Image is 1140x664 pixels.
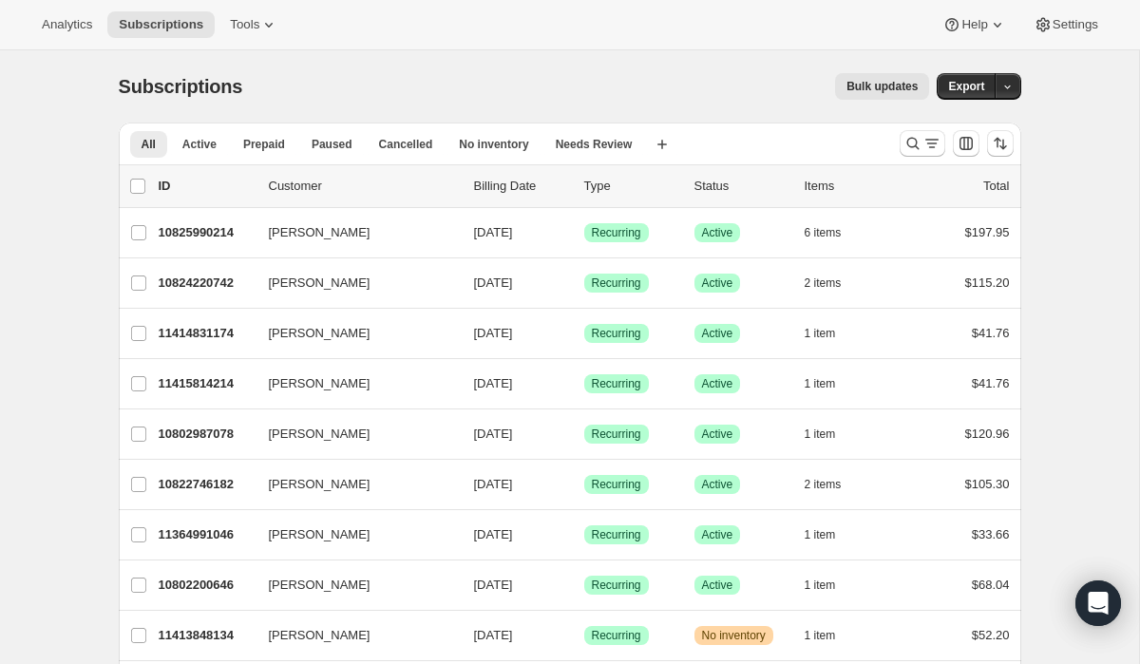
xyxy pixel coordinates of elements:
[474,628,513,642] span: [DATE]
[269,374,370,393] span: [PERSON_NAME]
[474,376,513,390] span: [DATE]
[592,477,641,492] span: Recurring
[592,326,641,341] span: Recurring
[257,218,447,248] button: [PERSON_NAME]
[592,578,641,593] span: Recurring
[953,130,979,157] button: Customize table column order and visibility
[965,275,1010,290] span: $115.20
[694,177,789,196] p: Status
[159,324,254,343] p: 11414831174
[972,376,1010,390] span: $41.76
[592,376,641,391] span: Recurring
[805,477,842,492] span: 2 items
[805,225,842,240] span: 6 items
[702,527,733,542] span: Active
[257,419,447,449] button: [PERSON_NAME]
[592,275,641,291] span: Recurring
[702,376,733,391] span: Active
[257,620,447,651] button: [PERSON_NAME]
[972,527,1010,541] span: $33.66
[805,622,857,649] button: 1 item
[584,177,679,196] div: Type
[257,570,447,600] button: [PERSON_NAME]
[159,274,254,293] p: 10824220742
[702,427,733,442] span: Active
[805,275,842,291] span: 2 items
[972,628,1010,642] span: $52.20
[937,73,996,100] button: Export
[159,219,1010,246] div: 10825990214[PERSON_NAME][DATE]SuccessRecurringSuccessActive6 items$197.95
[702,326,733,341] span: Active
[159,525,254,544] p: 11364991046
[805,376,836,391] span: 1 item
[647,131,677,158] button: Create new view
[269,475,370,494] span: [PERSON_NAME]
[42,17,92,32] span: Analytics
[159,471,1010,498] div: 10822746182[PERSON_NAME][DATE]SuccessRecurringSuccessActive2 items$105.30
[805,471,863,498] button: 2 items
[556,137,633,152] span: Needs Review
[900,130,945,157] button: Search and filter results
[218,11,290,38] button: Tools
[1075,580,1121,626] div: Open Intercom Messenger
[702,628,766,643] span: No inventory
[257,469,447,500] button: [PERSON_NAME]
[159,270,1010,296] div: 10824220742[PERSON_NAME][DATE]SuccessRecurringSuccessActive2 items$115.20
[805,421,857,447] button: 1 item
[312,137,352,152] span: Paused
[269,525,370,544] span: [PERSON_NAME]
[972,578,1010,592] span: $68.04
[159,370,1010,397] div: 11415814214[PERSON_NAME][DATE]SuccessRecurringSuccessActive1 item$41.76
[805,270,863,296] button: 2 items
[159,522,1010,548] div: 11364991046[PERSON_NAME][DATE]SuccessRecurringSuccessActive1 item$33.66
[474,578,513,592] span: [DATE]
[257,268,447,298] button: [PERSON_NAME]
[159,223,254,242] p: 10825990214
[30,11,104,38] button: Analytics
[474,477,513,491] span: [DATE]
[835,73,929,100] button: Bulk updates
[159,177,1010,196] div: IDCustomerBilling DateTypeStatusItemsTotal
[805,572,857,598] button: 1 item
[269,324,370,343] span: [PERSON_NAME]
[702,578,733,593] span: Active
[243,137,285,152] span: Prepaid
[805,326,836,341] span: 1 item
[592,628,641,643] span: Recurring
[269,626,370,645] span: [PERSON_NAME]
[142,137,156,152] span: All
[159,374,254,393] p: 11415814214
[846,79,918,94] span: Bulk updates
[182,137,217,152] span: Active
[107,11,215,38] button: Subscriptions
[702,225,733,240] span: Active
[269,223,370,242] span: [PERSON_NAME]
[159,475,254,494] p: 10822746182
[459,137,528,152] span: No inventory
[592,427,641,442] span: Recurring
[230,17,259,32] span: Tools
[805,578,836,593] span: 1 item
[159,622,1010,649] div: 11413848134[PERSON_NAME][DATE]SuccessRecurringWarningNo inventory1 item$52.20
[379,137,433,152] span: Cancelled
[474,275,513,290] span: [DATE]
[805,527,836,542] span: 1 item
[805,219,863,246] button: 6 items
[159,572,1010,598] div: 10802200646[PERSON_NAME][DATE]SuccessRecurringSuccessActive1 item$68.04
[474,225,513,239] span: [DATE]
[702,275,733,291] span: Active
[961,17,987,32] span: Help
[269,576,370,595] span: [PERSON_NAME]
[592,225,641,240] span: Recurring
[159,576,254,595] p: 10802200646
[1053,17,1098,32] span: Settings
[965,477,1010,491] span: $105.30
[474,527,513,541] span: [DATE]
[965,427,1010,441] span: $120.96
[474,177,569,196] p: Billing Date
[159,421,1010,447] div: 10802987078[PERSON_NAME][DATE]SuccessRecurringSuccessActive1 item$120.96
[948,79,984,94] span: Export
[269,177,459,196] p: Customer
[805,628,836,643] span: 1 item
[159,320,1010,347] div: 11414831174[PERSON_NAME][DATE]SuccessRecurringSuccessActive1 item$41.76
